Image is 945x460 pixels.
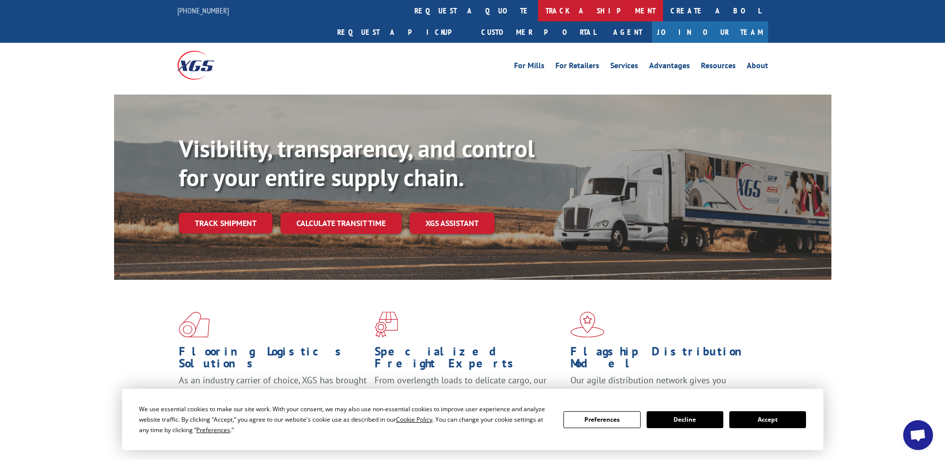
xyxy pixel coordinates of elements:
[555,62,599,73] a: For Retailers
[563,411,640,428] button: Preferences
[610,62,638,73] a: Services
[196,426,230,434] span: Preferences
[647,411,723,428] button: Decline
[652,21,768,43] a: Join Our Team
[375,312,398,338] img: xgs-icon-focused-on-flooring-red
[701,62,736,73] a: Resources
[474,21,603,43] a: Customer Portal
[603,21,652,43] a: Agent
[729,411,806,428] button: Accept
[903,420,933,450] div: Open chat
[747,62,768,73] a: About
[139,404,551,435] div: We use essential cookies to make our site work. With your consent, we may also use non-essential ...
[570,345,759,374] h1: Flagship Distribution Model
[375,374,563,419] p: From overlength loads to delicate cargo, our experienced staff knows the best way to move your fr...
[396,415,432,424] span: Cookie Policy
[179,213,272,233] a: Track shipment
[514,62,544,73] a: For Mills
[177,5,229,15] a: [PHONE_NUMBER]
[122,389,823,450] div: Cookie Consent Prompt
[179,374,367,410] span: As an industry carrier of choice, XGS has brought innovation and dedication to flooring logistics...
[570,374,754,398] span: Our agile distribution network gives you nationwide inventory management on demand.
[409,213,495,234] a: XGS ASSISTANT
[179,345,367,374] h1: Flooring Logistics Solutions
[375,345,563,374] h1: Specialized Freight Experts
[179,312,210,338] img: xgs-icon-total-supply-chain-intelligence-red
[570,312,605,338] img: xgs-icon-flagship-distribution-model-red
[649,62,690,73] a: Advantages
[330,21,474,43] a: Request a pickup
[280,213,402,234] a: Calculate transit time
[179,133,535,193] b: Visibility, transparency, and control for your entire supply chain.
